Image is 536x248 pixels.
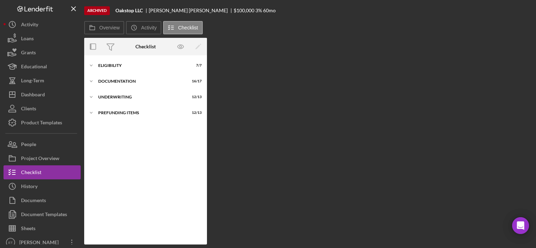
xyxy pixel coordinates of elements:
[21,116,62,131] div: Product Templates
[141,25,156,30] label: Activity
[21,18,38,33] div: Activity
[98,79,184,83] div: Documentation
[21,221,35,237] div: Sheets
[4,221,81,235] button: Sheets
[4,193,81,207] button: Documents
[84,21,124,34] button: Overview
[4,18,81,32] button: Activity
[21,165,41,181] div: Checklist
[512,217,529,234] div: Open Intercom Messenger
[21,60,47,75] div: Educational
[98,63,184,68] div: Eligibility
[21,46,36,61] div: Grants
[4,60,81,74] button: Educational
[115,8,143,13] b: Oakstop LLC
[21,151,59,167] div: Project Overview
[84,6,110,15] div: Archived
[4,74,81,88] button: Long-Term
[21,32,34,47] div: Loans
[21,207,67,223] div: Document Templates
[189,63,202,68] div: 7 / 7
[99,25,120,30] label: Overview
[4,137,81,151] button: People
[21,102,36,117] div: Clients
[189,79,202,83] div: 16 / 17
[4,179,81,193] button: History
[255,8,262,13] div: 3 %
[21,179,38,195] div: History
[178,25,198,30] label: Checklist
[189,111,202,115] div: 12 / 13
[8,241,13,244] text: ET
[21,88,45,103] div: Dashboard
[21,74,44,89] div: Long-Term
[263,8,276,13] div: 60 mo
[4,207,81,221] button: Document Templates
[189,95,202,99] div: 12 / 13
[4,46,81,60] button: Grants
[126,21,161,34] button: Activity
[4,165,81,179] button: Checklist
[135,44,156,49] div: Checklist
[4,32,81,46] button: Loans
[21,137,36,153] div: People
[21,193,46,209] div: Documents
[234,8,254,13] div: $100,000
[4,116,81,130] button: Product Templates
[163,21,203,34] button: Checklist
[149,8,234,13] div: [PERSON_NAME] [PERSON_NAME]
[4,88,81,102] button: Dashboard
[98,95,184,99] div: Underwriting
[98,111,184,115] div: Prefunding Items
[4,102,81,116] button: Clients
[4,151,81,165] button: Project Overview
